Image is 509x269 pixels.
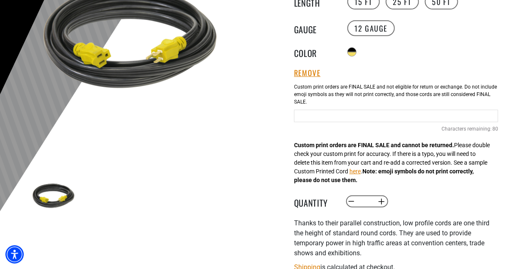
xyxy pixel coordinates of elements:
img: black yellow [29,173,77,222]
div: Accessibility Menu [5,245,24,264]
legend: Color [294,47,336,57]
strong: Note: emoji symbols do not print correctly, please do not use them. [294,168,474,183]
label: 12 Gauge [347,20,395,36]
span: 80 [492,125,498,133]
legend: Gauge [294,23,336,34]
button: here [349,167,361,176]
button: Remove [294,69,321,78]
p: Thanks to their parallel construction, low profile cords are one third the height of standard rou... [294,218,498,258]
span: Characters remaining: [442,126,492,132]
label: Quantity [294,196,336,207]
